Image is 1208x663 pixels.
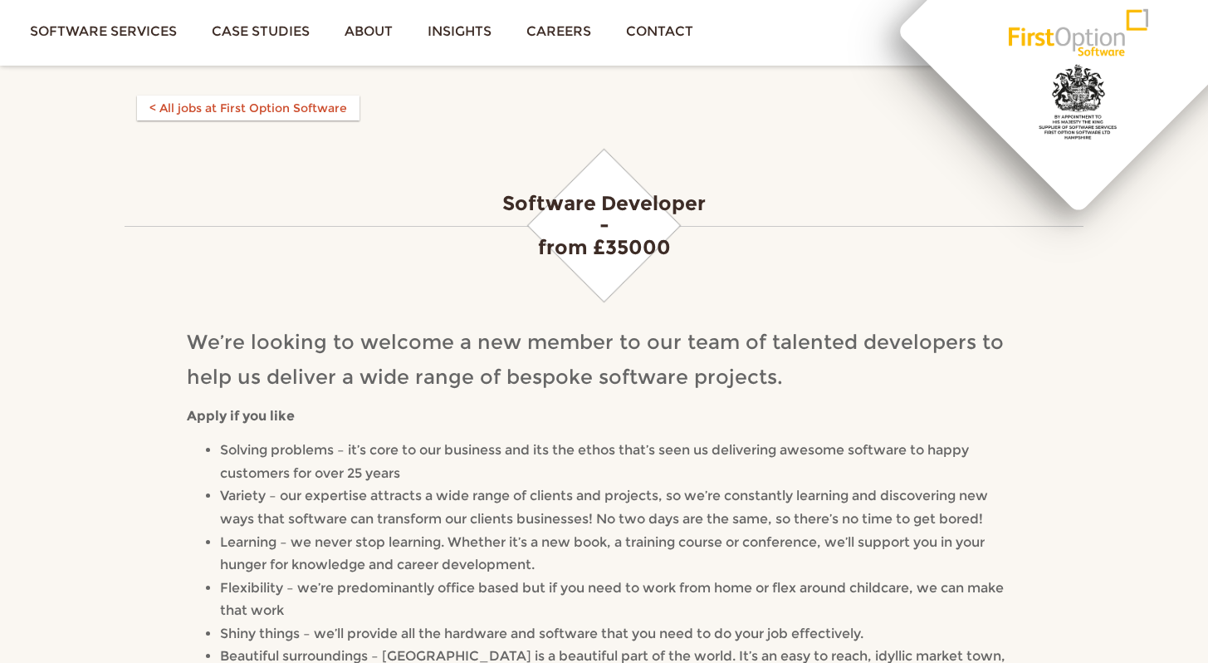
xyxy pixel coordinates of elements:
a: < All jobs at First Option Software [137,96,359,120]
span: We’re looking to welcome a new member to our team of talented developers to help us deliver a wid... [187,330,1004,388]
b: Apply if you like [187,408,295,424]
span: Solving problems – it’s core to our business and its the ethos that’s seen us delivering awesome ... [220,442,969,481]
span: Flexibility – we’re predominantly office based but if you need to work from home or flex around c... [220,580,1004,619]
h4: Software Developer - from £35000 [187,193,1021,258]
span: Variety – our expertise attracts a wide range of clients and projects, so we’re constantly learni... [220,488,988,527]
span: Learning – we never stop learning. Whether it’s a new book, a training course or conference, we’l... [220,534,985,573]
span: Shiny things – we’ll provide all the hardware and software that you need to do your job effectively. [220,626,863,641]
